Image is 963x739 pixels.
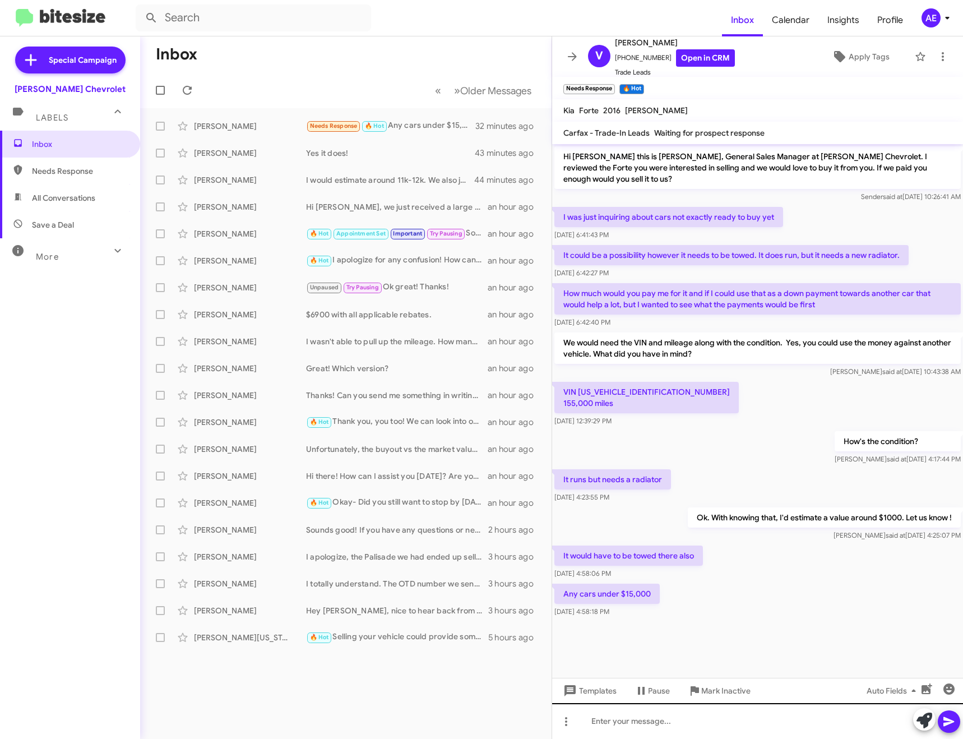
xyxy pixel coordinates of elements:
[460,85,531,97] span: Older Messages
[883,192,902,201] span: said at
[554,417,612,425] span: [DATE] 12:39:29 PM
[603,105,621,116] span: 2016
[688,507,961,528] p: Ok. With knowing that, I'd estimate a value around $1000. Let us know !
[306,631,488,644] div: Selling your vehicle could provide some financial relief. We can evaluate your car and make an of...
[428,79,448,102] button: Previous
[310,634,329,641] span: 🔥 Hot
[554,245,909,265] p: It could be a possibility however it needs to be towed. It does run, but it needs a new radiator.
[882,367,902,376] span: said at
[306,281,488,294] div: Ok great! Thanks!
[194,121,306,132] div: [PERSON_NAME]
[310,284,339,291] span: Unpaused
[306,227,488,240] div: Sounds like a solid plan! I hope you consider us when you're ready to look further into it. Thank...
[194,470,306,482] div: [PERSON_NAME]
[306,524,488,535] div: Sounds good! If you have any questions or need assistance, feel free to reach out. Looking forwar...
[36,113,68,123] span: Labels
[554,332,961,364] p: We would need the VIN and mileage along with the condition. Yes, you could use the money against ...
[488,444,543,455] div: an hour ago
[194,417,306,428] div: [PERSON_NAME]
[554,283,961,315] p: How much would you pay me for it and if I could use that as a down payment towards another car th...
[488,632,543,643] div: 5 hours ago
[488,228,543,239] div: an hour ago
[194,632,306,643] div: [PERSON_NAME][US_STATE]
[818,4,868,36] a: Insights
[447,79,538,102] button: Next
[32,138,127,150] span: Inbox
[835,431,961,451] p: How's the condition?
[722,4,763,36] a: Inbox
[306,174,475,186] div: I would estimate around 11k-12k. We also just got in a shipment of $35k Equinox EV Lt's as well i...
[488,255,543,266] div: an hour ago
[830,367,961,376] span: [PERSON_NAME] [DATE] 10:43:38 AM
[365,122,384,130] span: 🔥 Hot
[887,455,906,463] span: said at
[194,551,306,562] div: [PERSON_NAME]
[488,363,543,374] div: an hour ago
[488,470,543,482] div: an hour ago
[306,147,475,159] div: Yes it does!
[306,444,488,455] div: Unfortunately, the buyout vs the market value leaves about a $2k delta. If you lease another Chev...
[194,282,306,293] div: [PERSON_NAME]
[554,569,611,578] span: [DATE] 4:58:06 PM
[488,524,543,535] div: 2 hours ago
[488,282,543,293] div: an hour ago
[346,284,379,291] span: Try Pausing
[922,8,941,27] div: AE
[310,418,329,426] span: 🔥 Hot
[563,128,650,138] span: Carfax - Trade-In Leads
[194,444,306,455] div: [PERSON_NAME]
[475,174,543,186] div: 44 minutes ago
[858,681,929,701] button: Auto Fields
[812,47,909,67] button: Apply Tags
[15,47,126,73] a: Special Campaign
[156,45,197,63] h1: Inbox
[136,4,371,31] input: Search
[310,499,329,506] span: 🔥 Hot
[488,309,543,320] div: an hour ago
[194,605,306,616] div: [PERSON_NAME]
[310,122,358,130] span: Needs Response
[194,309,306,320] div: [PERSON_NAME]
[488,578,543,589] div: 3 hours ago
[306,254,488,267] div: I apologize for any confusion! How can I assist you [DATE]? Are you looking to discuss selling yo...
[306,390,488,401] div: Thanks! Can you send me something in writing from the dealership letterhead? That's the only way ...
[912,8,951,27] button: AE
[49,54,117,66] span: Special Campaign
[676,49,735,67] a: Open in CRM
[561,681,617,701] span: Templates
[15,84,126,95] div: [PERSON_NAME] Chevrolet
[554,607,609,616] span: [DATE] 4:58:18 PM
[648,681,670,701] span: Pause
[488,201,543,213] div: an hour ago
[595,47,603,65] span: V
[554,382,739,413] p: VIN [US_VEHICLE_IDENTIFICATION_NUMBER] 155,000 miles
[834,531,961,539] span: [PERSON_NAME] [DATE] 4:25:07 PM
[306,201,488,213] div: Hi [PERSON_NAME], we just received a large shipment of the $35k Equinox EV LT's if you're interes...
[194,524,306,535] div: [PERSON_NAME]
[488,497,543,509] div: an hour ago
[849,47,890,67] span: Apply Tags
[306,363,488,374] div: Great! Which version?
[615,67,735,78] span: Trade Leads
[579,105,599,116] span: Forte
[306,470,488,482] div: Hi there! How can I assist you [DATE]? Are you interested in discussing a vehicle or perhaps sell...
[393,230,422,237] span: Important
[36,252,59,262] span: More
[554,146,961,189] p: Hi [PERSON_NAME] this is [PERSON_NAME], General Sales Manager at [PERSON_NAME] Chevrolet. I revie...
[625,105,688,116] span: [PERSON_NAME]
[554,584,660,604] p: Any cars under $15,000
[435,84,441,98] span: «
[194,336,306,347] div: [PERSON_NAME]
[488,336,543,347] div: an hour ago
[430,230,462,237] span: Try Pausing
[552,681,626,701] button: Templates
[861,192,961,201] span: Sender [DATE] 10:26:41 AM
[194,363,306,374] div: [PERSON_NAME]
[194,255,306,266] div: [PERSON_NAME]
[488,605,543,616] div: 3 hours ago
[488,551,543,562] div: 3 hours ago
[306,578,488,589] div: I totally understand. The OTD number we sent you was figuring your sales tax from 21122 zip code....
[306,605,488,616] div: Hey [PERSON_NAME], nice to hear back from you. The payments would be about $60 less per month. Ar...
